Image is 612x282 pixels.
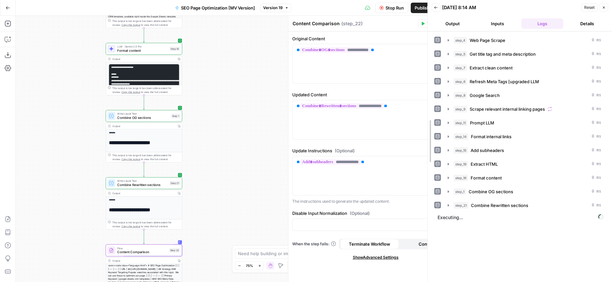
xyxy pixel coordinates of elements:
button: Version 19 [260,4,292,12]
div: Output [112,57,174,61]
button: Stop Run [375,3,408,13]
span: (Optional) [335,147,355,154]
span: Copy the output [121,158,140,161]
span: Show Advanced Settings [353,254,399,260]
span: Publish [415,5,429,11]
span: Write Liquid Text [117,112,169,116]
g: Edge from step_19 to step_16 [143,28,145,43]
textarea: Content Comparison [293,20,340,27]
img: vrinnnclop0vshvmafd7ip1g7ohf [109,248,114,253]
div: This output is too large & has been abbreviated for review. to view the full content. [112,153,180,161]
div: Step 1 [171,114,180,118]
button: Publish [411,3,433,13]
button: Test [418,19,438,28]
button: SEO Page Optimization [MV Version] [171,3,259,13]
span: Copy the output [121,90,140,93]
span: Continue [419,241,438,247]
span: LLM · Gemini 2.5 Pro [117,45,168,48]
label: Disable Input Normalization [292,210,459,216]
span: ( step_22 ) [341,20,363,27]
span: SEO Page Optimization [MV Version] [181,5,255,11]
label: Original Content [292,35,459,42]
span: Write Liquid Text [117,179,168,183]
span: Version 19 [263,5,283,11]
div: This output is too large & has been abbreviated for review. to view the full content. [112,220,180,228]
span: Terminate Workflow [349,241,390,247]
span: Flow [117,246,167,250]
span: Format content [117,48,168,53]
span: Combine OG sections [117,115,169,120]
div: Output [112,191,174,195]
div: Step 16 [170,47,180,51]
label: Updated Content [292,91,459,98]
span: Combine Rewritten sections [117,182,168,187]
div: Output [112,124,174,128]
button: Continue [399,239,458,249]
div: Step 21 [170,181,180,185]
g: Edge from step_21 to step_22 [143,230,145,244]
span: (Optional) [350,210,370,216]
a: When the step fails: [292,241,336,247]
span: Copy the output [121,225,140,228]
label: Update Instructions [292,147,459,154]
div: Output [112,258,174,262]
span: 75% [246,263,253,268]
span: Copy the output [121,23,140,26]
p: The instructions used to generate the updated content. [292,198,459,205]
span: Content Comparison [117,250,167,254]
div: Step 22 [169,248,180,253]
span: Stop Run [386,5,404,11]
g: Edge from step_1 to step_21 [143,162,145,177]
div: This output is too large & has been abbreviated for review. to view the full content. [112,86,180,94]
div: This output is too large & has been abbreviated for review. to view the full content. [112,19,180,27]
g: Edge from step_16 to step_1 [143,95,145,110]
